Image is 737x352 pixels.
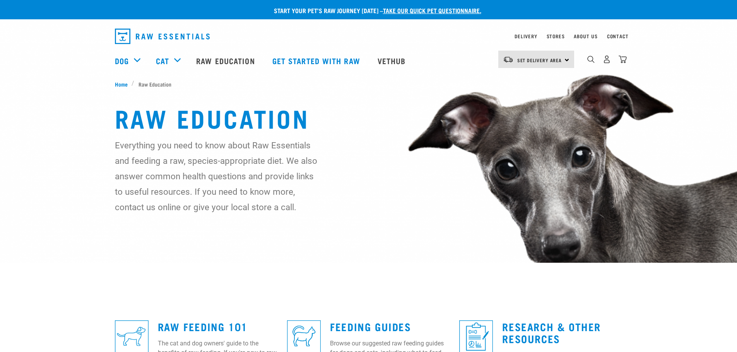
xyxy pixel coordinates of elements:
[265,45,370,76] a: Get started with Raw
[115,80,132,88] a: Home
[156,55,169,66] a: Cat
[587,56,595,63] img: home-icon-1@2x.png
[115,104,622,131] h1: Raw Education
[607,35,629,37] a: Contact
[383,9,481,12] a: take our quick pet questionnaire.
[503,56,513,63] img: van-moving.png
[574,35,597,37] a: About Us
[158,323,248,329] a: Raw Feeding 101
[109,26,629,47] nav: dropdown navigation
[547,35,565,37] a: Stores
[115,80,128,88] span: Home
[619,55,627,63] img: home-icon@2x.png
[115,55,129,66] a: Dog
[115,138,318,215] p: Everything you need to know about Raw Essentials and feeding a raw, species-appropriate diet. We ...
[370,45,416,76] a: Vethub
[517,59,562,61] span: Set Delivery Area
[515,35,537,37] a: Delivery
[188,45,264,76] a: Raw Education
[603,55,611,63] img: user.png
[330,323,411,329] a: Feeding Guides
[115,80,622,88] nav: breadcrumbs
[502,323,601,341] a: Research & Other Resources
[115,29,210,44] img: Raw Essentials Logo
